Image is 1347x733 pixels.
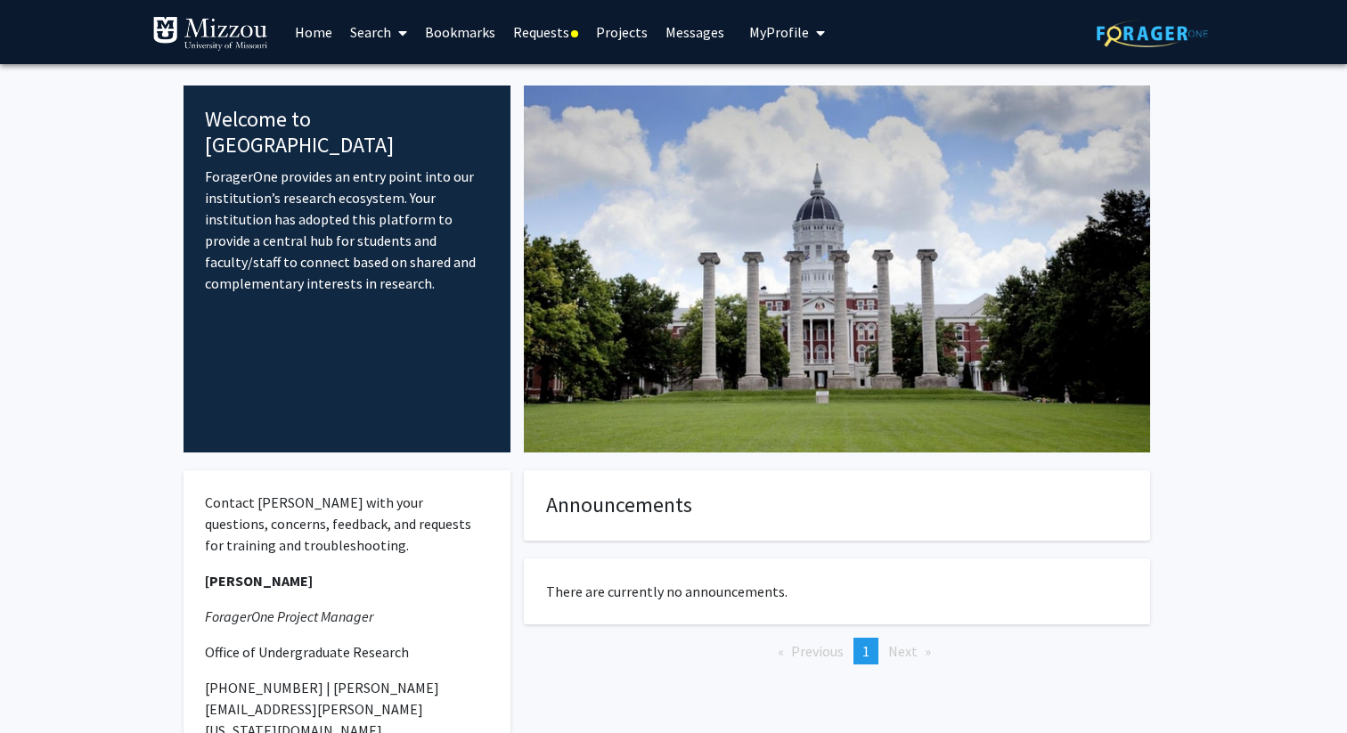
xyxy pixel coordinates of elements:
span: My Profile [749,23,809,41]
iframe: Chat [13,653,76,720]
p: Office of Undergraduate Research [205,641,489,663]
span: 1 [862,642,869,660]
span: Previous [791,642,844,660]
strong: [PERSON_NAME] [205,572,313,590]
a: Projects [587,1,657,63]
img: University of Missouri Logo [152,16,268,52]
a: Requests [504,1,587,63]
h4: Welcome to [GEOGRAPHIC_DATA] [205,107,489,159]
p: Contact [PERSON_NAME] with your questions, concerns, feedback, and requests for training and trou... [205,492,489,556]
p: There are currently no announcements. [546,581,1128,602]
em: ForagerOne Project Manager [205,607,373,625]
a: Search [341,1,416,63]
p: ForagerOne provides an entry point into our institution’s research ecosystem. Your institution ha... [205,166,489,294]
img: Cover Image [524,86,1150,452]
ul: Pagination [524,638,1150,664]
img: ForagerOne Logo [1097,20,1208,47]
a: Home [286,1,341,63]
a: Messages [657,1,733,63]
a: Bookmarks [416,1,504,63]
h4: Announcements [546,493,1128,518]
span: Next [888,642,918,660]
